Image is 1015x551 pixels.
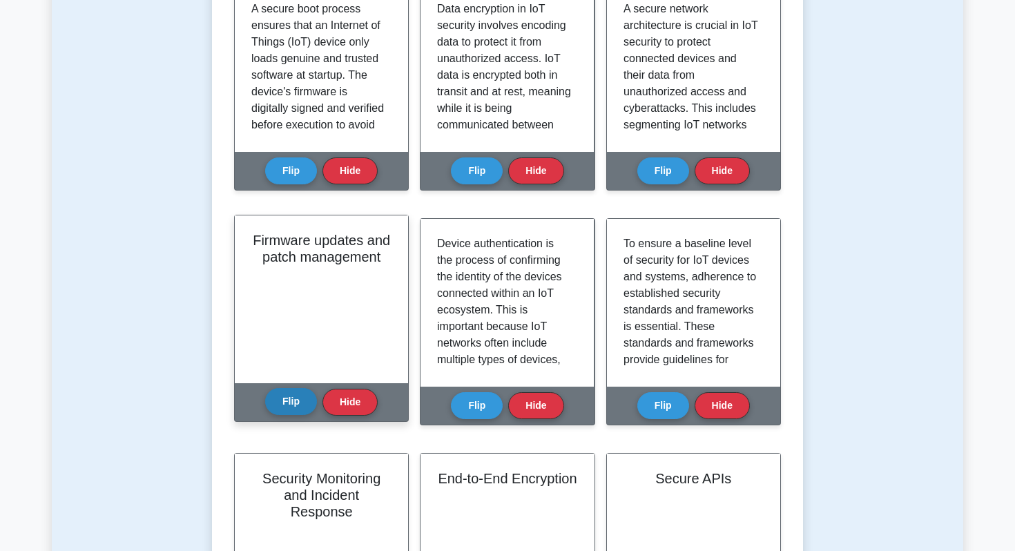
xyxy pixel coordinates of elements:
button: Flip [265,388,317,415]
button: Hide [322,157,378,184]
button: Hide [695,392,750,419]
button: Flip [265,157,317,184]
h2: Security Monitoring and Incident Response [251,470,391,520]
button: Hide [322,389,378,416]
h2: Secure APIs [623,470,764,487]
button: Hide [508,392,563,419]
p: A secure boot process ensures that an Internet of Things (IoT) device only loads genuine and trus... [251,1,386,398]
button: Hide [695,157,750,184]
p: Data encryption in IoT security involves encoding data to protect it from unauthorized access. Io... [437,1,572,481]
h2: Firmware updates and patch management [251,232,391,265]
button: Hide [508,157,563,184]
button: Flip [451,157,503,184]
button: Flip [451,392,503,419]
button: Flip [637,157,689,184]
h2: End-to-End Encryption [437,470,577,487]
button: Flip [637,392,689,419]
